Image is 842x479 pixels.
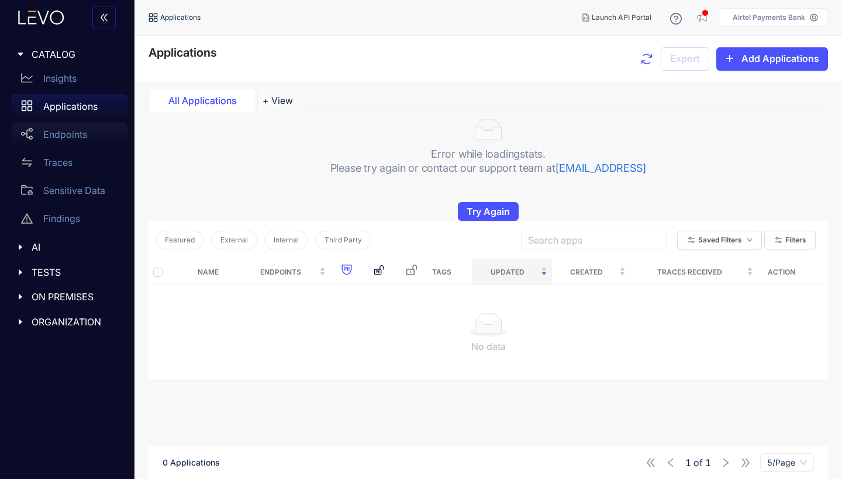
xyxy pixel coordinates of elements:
div: AI [7,235,127,259]
p: Findings [43,213,80,224]
a: Endpoints [12,123,127,151]
button: Add tab [257,89,298,112]
div: No data [158,341,819,352]
button: Third Party [315,231,371,249]
a: [EMAIL_ADDRESS] [555,162,646,174]
span: Third Party [325,236,362,244]
span: Filters [785,236,806,244]
span: caret-right [16,268,25,276]
a: Applications [12,95,127,123]
span: TESTS [32,267,118,277]
th: Name [193,259,240,285]
span: Launch API Portal [592,13,651,22]
span: 1 [705,457,711,468]
div: ORGANIZATION [7,310,127,334]
span: swap [21,157,33,168]
span: ORGANIZATION [32,317,118,327]
span: Created [557,266,617,279]
button: Featured [156,231,204,249]
button: Try Again [458,202,519,221]
span: Try Again [467,206,510,217]
div: All Applications [158,95,246,106]
p: Applications [43,101,98,112]
span: caret-right [16,243,25,251]
span: ON PREMISES [32,291,118,302]
div: ON PREMISES [7,284,127,309]
span: caret-right [16,50,25,58]
span: 5/Page [767,454,807,471]
th: Created [552,259,630,285]
p: Error while loading stats . Please try again or contact our support team at [330,147,647,175]
span: caret-right [16,318,25,326]
span: Saved Filters [698,236,742,244]
span: down [747,237,753,244]
th: Endpoints [240,259,330,285]
th: Traces Received [630,259,758,285]
a: Sensitive Data [12,179,127,207]
p: Insights [43,73,77,84]
th: Tags [427,259,471,285]
a: Insights [12,67,127,95]
span: Endpoints [244,266,317,279]
span: External [220,236,248,244]
th: Action [758,259,805,285]
a: Traces [12,151,127,179]
button: Saved Filtersdown [677,231,762,249]
div: TESTS [7,260,127,284]
p: Sensitive Data [43,185,105,196]
span: Traces Received [635,266,744,279]
button: plusAdd Applications [716,47,828,71]
button: External [211,231,257,249]
span: caret-right [16,293,25,301]
a: Findings [12,207,127,235]
span: warning [21,213,33,224]
button: Launch API Portal [573,8,661,27]
span: 0 Applications [163,457,220,467]
span: Applications [160,13,201,22]
span: Featured [165,236,195,244]
span: AI [32,242,118,252]
span: of [685,457,711,468]
span: double-left [99,13,109,23]
span: 1 [685,457,691,468]
span: CATALOG [32,49,118,60]
p: Traces [43,157,73,168]
span: Internal [274,236,299,244]
span: Updated [477,266,539,279]
span: Applications [149,46,217,60]
button: Filters [764,231,816,249]
div: CATALOG [7,42,127,67]
p: Airtel Payments Bank [733,13,805,22]
span: Add Applications [741,53,819,64]
button: double-left [92,6,116,29]
button: Internal [264,231,308,249]
p: Endpoints [43,129,87,140]
span: plus [725,54,734,64]
button: Export [661,47,709,71]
